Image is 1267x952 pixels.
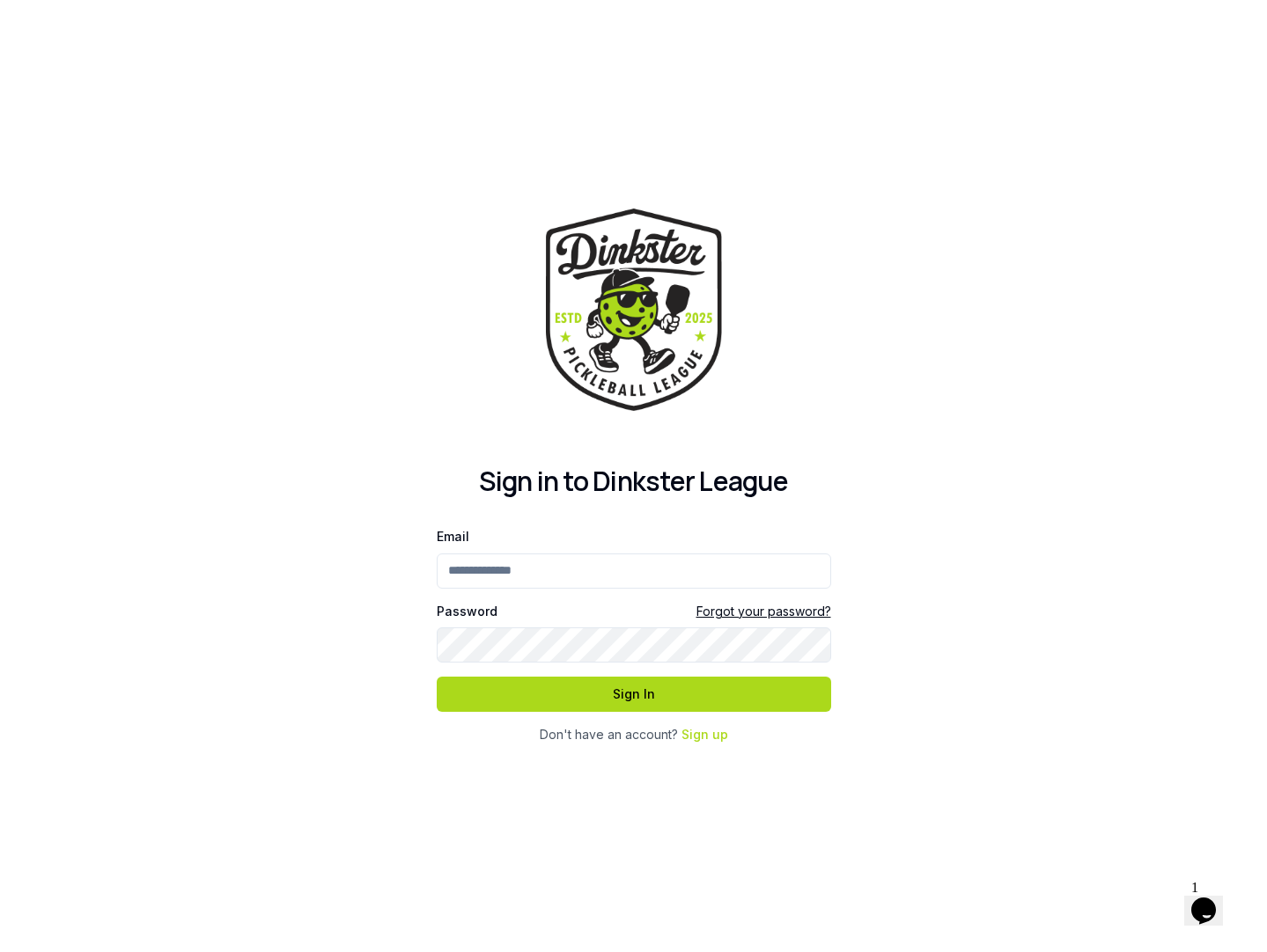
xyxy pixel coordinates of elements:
[546,209,722,410] img: Dinkster League Logo
[696,603,831,620] a: Forgot your password?
[681,727,728,742] a: Sign up
[437,605,497,618] label: Password
[437,465,831,497] h2: Sign in to Dinkster League
[437,677,831,712] button: Sign In
[437,726,831,743] div: Don't have an account?
[1184,873,1241,926] iframe: chat widget
[437,529,469,544] label: Email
